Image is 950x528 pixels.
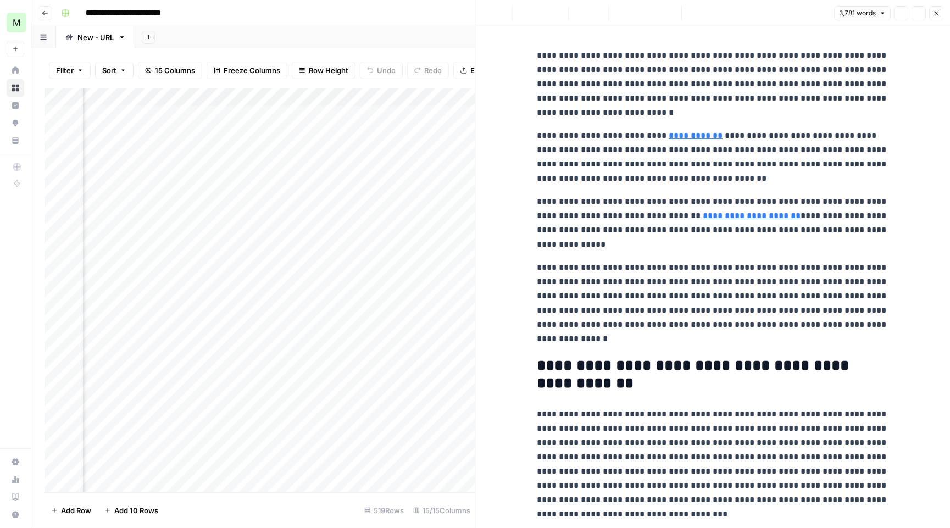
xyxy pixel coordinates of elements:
button: 15 Columns [138,62,202,79]
button: 3,781 words [834,6,891,20]
span: Add Row [61,505,91,516]
a: Insights [7,97,24,114]
button: Sort [95,62,134,79]
button: Add Row [45,502,98,519]
button: Row Height [292,62,355,79]
span: Freeze Columns [224,65,280,76]
span: M [13,16,20,29]
a: Home [7,62,24,79]
span: Sort [102,65,116,76]
div: New - URL [77,32,114,43]
button: Freeze Columns [207,62,287,79]
span: Filter [56,65,74,76]
a: Opportunities [7,114,24,132]
button: Filter [49,62,91,79]
a: Your Data [7,132,24,149]
a: Browse [7,79,24,97]
span: Undo [377,65,396,76]
a: Usage [7,471,24,488]
button: Export CSV [453,62,516,79]
button: Redo [407,62,449,79]
span: Row Height [309,65,348,76]
span: Redo [424,65,442,76]
div: 15/15 Columns [409,502,475,519]
a: Settings [7,453,24,471]
button: Undo [360,62,403,79]
a: Learning Hub [7,488,24,506]
button: Add 10 Rows [98,502,165,519]
button: Help + Support [7,506,24,524]
span: 3,781 words [839,8,876,18]
span: Add 10 Rows [114,505,158,516]
div: 519 Rows [360,502,409,519]
a: New - URL [56,26,135,48]
button: Workspace: Mailjet [7,9,24,36]
span: 15 Columns [155,65,195,76]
